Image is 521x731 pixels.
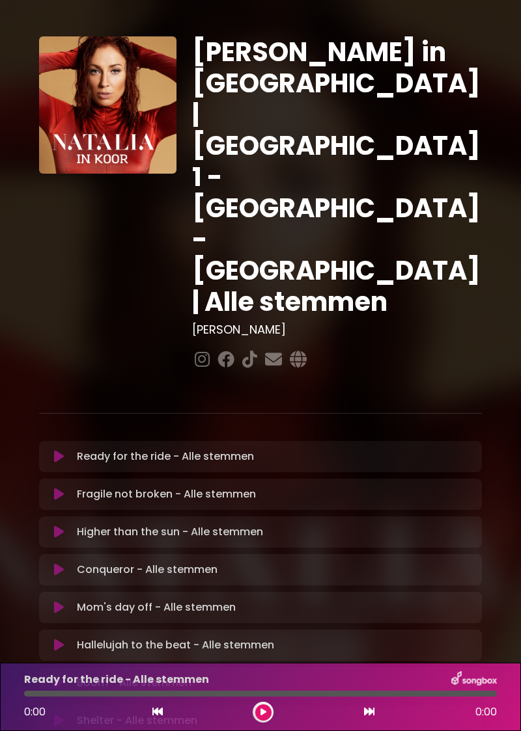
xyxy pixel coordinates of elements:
p: Hallelujah to the beat - Alle stemmen [77,637,274,653]
img: songbox-logo-white.png [451,671,497,688]
p: Ready for the ride - Alle stemmen [24,672,209,687]
span: 0:00 [24,704,46,719]
h3: [PERSON_NAME] [192,323,482,337]
span: 0:00 [475,704,497,720]
p: Mom's day off - Alle stemmen [77,600,236,615]
img: YTVS25JmS9CLUqXqkEhs [39,36,176,174]
p: Conqueror - Alle stemmen [77,562,218,578]
p: Higher than the sun - Alle stemmen [77,524,263,540]
h1: [PERSON_NAME] in [GEOGRAPHIC_DATA] | [GEOGRAPHIC_DATA] 1 - [GEOGRAPHIC_DATA] - [GEOGRAPHIC_DATA] ... [192,36,482,317]
p: Ready for the ride - Alle stemmen [77,449,254,464]
p: Fragile not broken - Alle stemmen [77,486,256,502]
